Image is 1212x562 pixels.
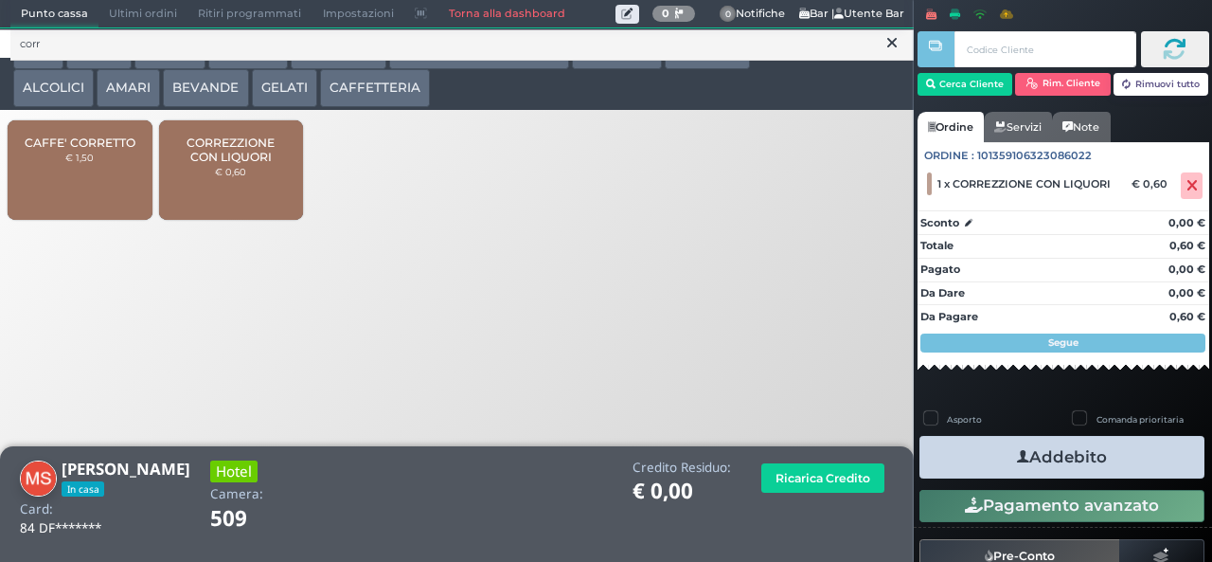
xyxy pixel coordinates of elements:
[1015,73,1111,96] button: Rim. Cliente
[920,263,960,276] strong: Pagato
[1048,336,1078,349] strong: Segue
[924,148,974,164] span: Ordine :
[98,1,187,27] span: Ultimi ordini
[720,6,737,23] span: 0
[1168,263,1205,276] strong: 0,00 €
[1169,239,1205,252] strong: 0,60 €
[20,502,53,517] h4: Card:
[1129,177,1177,190] div: € 0,60
[10,1,98,27] span: Punto cassa
[215,166,246,177] small: € 0,60
[977,148,1092,164] span: 101359106323086022
[97,69,160,107] button: AMARI
[920,310,978,323] strong: Da Pagare
[984,112,1052,142] a: Servizi
[1169,310,1205,323] strong: 0,60 €
[20,461,57,498] img: MIMMO SALVATORE COFONE
[320,69,430,107] button: CAFFETTERIA
[1168,216,1205,229] strong: 0,00 €
[954,31,1135,67] input: Codice Cliente
[210,507,300,531] h1: 509
[662,7,669,20] b: 0
[25,136,135,150] span: CAFFE' CORRETTO
[920,239,954,252] strong: Totale
[918,112,984,142] a: Ordine
[10,28,914,62] input: Ricerca articolo
[1052,112,1110,142] a: Note
[163,69,248,107] button: BEVANDE
[947,413,982,426] label: Asporto
[62,481,104,497] span: In casa
[633,461,731,475] h4: Credito Residuo:
[1168,286,1205,299] strong: 0,00 €
[918,73,1013,96] button: Cerca Cliente
[210,461,258,482] h3: Hotel
[174,136,287,164] span: CORREZZIONE CON LIQUORI
[1096,413,1184,426] label: Comanda prioritaria
[62,458,190,480] b: [PERSON_NAME]
[252,69,317,107] button: GELATI
[437,1,575,27] a: Torna alla dashboard
[920,215,959,231] strong: Sconto
[13,69,94,107] button: ALCOLICI
[65,152,94,163] small: € 1,50
[633,480,731,503] h1: € 0,00
[312,1,404,27] span: Impostazioni
[919,490,1204,522] button: Pagamento avanzato
[919,436,1204,479] button: Addebito
[187,1,312,27] span: Ritiri programmati
[1114,73,1209,96] button: Rimuovi tutto
[920,286,965,299] strong: Da Dare
[210,487,263,501] h4: Camera:
[761,463,884,493] button: Ricarica Credito
[937,177,1111,190] span: 1 x CORREZZIONE CON LIQUORI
